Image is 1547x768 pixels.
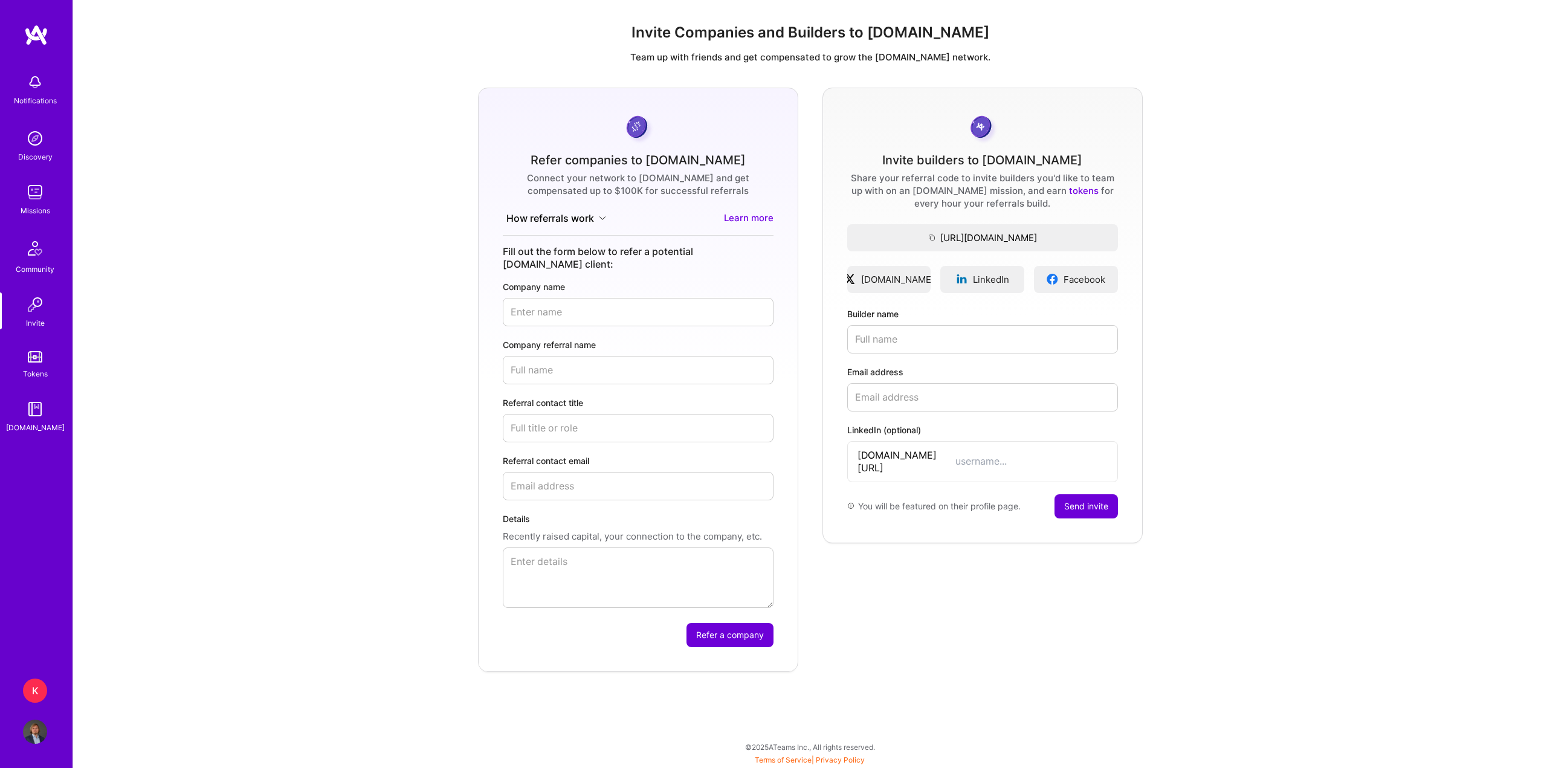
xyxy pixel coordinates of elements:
a: [DOMAIN_NAME] [847,266,931,293]
label: Email address [847,366,1118,378]
a: tokens [1069,185,1099,196]
label: Company name [503,280,773,293]
span: [DOMAIN_NAME] [861,273,934,286]
label: Builder name [847,308,1118,320]
input: Email address [503,472,773,500]
div: You will be featured on their profile page. [847,494,1021,518]
button: How referrals work [503,211,610,225]
input: Full name [847,325,1118,353]
img: facebookLogo [1046,273,1059,285]
img: guide book [23,397,47,421]
div: Invite [26,317,45,329]
a: User Avatar [20,720,50,744]
img: Community [21,234,50,263]
img: tokens [28,351,42,363]
a: Learn more [724,211,773,225]
img: linkedinLogo [955,273,968,285]
img: discovery [23,126,47,150]
label: Company referral name [503,338,773,351]
button: Send invite [1054,494,1118,518]
div: Discovery [18,150,53,163]
span: [URL][DOMAIN_NAME] [847,231,1118,244]
div: K [23,679,47,703]
label: Referral contact email [503,454,773,467]
input: username... [955,455,1108,468]
a: Facebook [1034,266,1118,293]
div: Invite builders to [DOMAIN_NAME] [882,154,1082,167]
label: Referral contact title [503,396,773,409]
a: LinkedIn [940,266,1024,293]
input: Full title or role [503,414,773,442]
img: Invite [23,292,47,317]
p: Team up with friends and get compensated to grow the [DOMAIN_NAME] network. [83,51,1537,63]
a: Privacy Policy [816,755,865,764]
span: Facebook [1064,273,1105,286]
span: LinkedIn [973,273,1009,286]
img: purpleCoin [622,112,654,144]
div: Share your referral code to invite builders you'd like to team up with on an [DOMAIN_NAME] missio... [847,172,1118,210]
p: Recently raised capital, your connection to the company, etc. [503,530,773,543]
div: Connect your network to [DOMAIN_NAME] and get compensated up to $100K for successful referrals [503,172,773,197]
h1: Invite Companies and Builders to [DOMAIN_NAME] [83,24,1537,42]
label: Details [503,512,773,525]
img: grayCoin [966,112,998,144]
div: Tokens [23,367,48,380]
span: | [755,755,865,764]
img: teamwork [23,180,47,204]
a: K [20,679,50,703]
div: [DOMAIN_NAME] [6,421,65,434]
label: LinkedIn (optional) [847,424,1118,436]
img: bell [23,70,47,94]
div: Community [16,263,54,276]
a: Terms of Service [755,755,812,764]
button: [URL][DOMAIN_NAME] [847,224,1118,251]
div: © 2025 ATeams Inc., All rights reserved. [73,732,1547,762]
img: xLogo [844,273,856,285]
div: Notifications [14,94,57,107]
div: Refer companies to [DOMAIN_NAME] [531,154,746,167]
input: Full name [503,356,773,384]
div: Fill out the form below to refer a potential [DOMAIN_NAME] client: [503,245,773,271]
div: Missions [21,204,50,217]
input: Email address [847,383,1118,411]
span: [DOMAIN_NAME][URL] [857,449,955,474]
input: Enter name [503,298,773,326]
img: User Avatar [23,720,47,744]
button: Refer a company [686,623,773,647]
img: logo [24,24,48,46]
